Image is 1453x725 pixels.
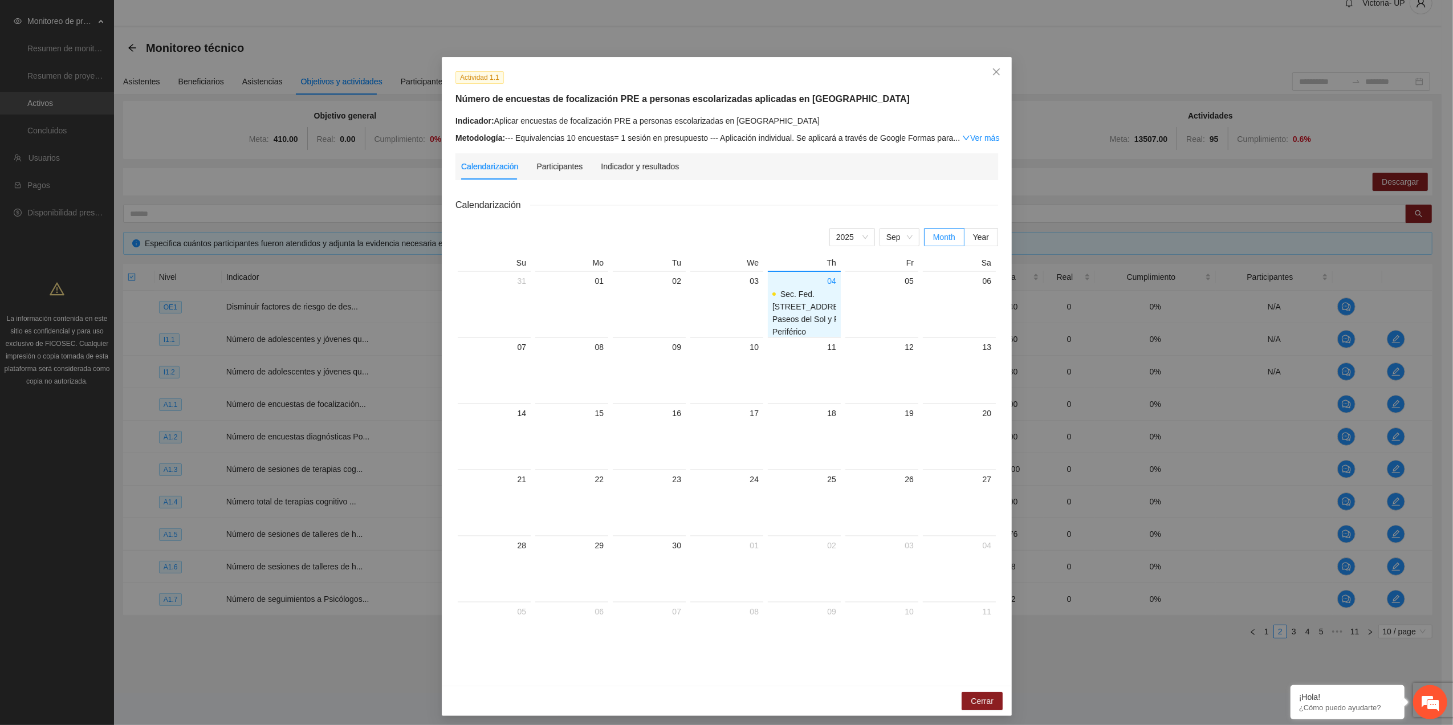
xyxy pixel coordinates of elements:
[187,6,214,33] div: Minimizar ventana de chat en vivo
[766,271,843,337] td: 2025-09-04
[617,406,681,420] div: 16
[766,535,843,601] td: 2025-10-02
[455,133,505,142] strong: Metodología:
[843,535,921,601] td: 2025-10-03
[695,274,759,288] div: 03
[540,340,604,354] div: 08
[540,274,604,288] div: 01
[455,132,998,144] div: --- Equivalencias 10 encuestas= 1 sesión en presupuesto --- Aplicación individual. Se aplicará a ...
[533,337,610,403] td: 2025-09-08
[927,539,991,552] div: 04
[921,258,998,271] th: Sa
[455,198,530,212] span: Calendarización
[850,539,914,552] div: 03
[610,271,688,337] td: 2025-09-02
[59,58,192,73] div: Chatee con nosotros ahora
[462,340,526,354] div: 07
[766,469,843,535] td: 2025-09-25
[462,473,526,486] div: 21
[533,271,610,337] td: 2025-09-01
[1299,703,1396,712] p: ¿Cómo puedo ayudarte?
[927,473,991,486] div: 27
[962,134,970,142] span: down
[981,57,1012,88] button: Close
[610,337,688,403] td: 2025-09-09
[688,403,766,469] td: 2025-09-17
[688,535,766,601] td: 2025-10-01
[972,233,988,242] span: Year
[533,469,610,535] td: 2025-09-22
[843,403,921,469] td: 2025-09-19
[455,403,533,469] td: 2025-09-14
[772,605,836,618] div: 09
[533,258,610,271] th: Mo
[455,71,504,84] span: Actividad 1.1
[962,133,999,142] a: Expand
[455,469,533,535] td: 2025-09-21
[766,601,843,667] td: 2025-10-09
[610,403,688,469] td: 2025-09-16
[850,473,914,486] div: 26
[921,403,998,469] td: 2025-09-20
[886,229,912,246] span: Sep
[455,535,533,601] td: 2025-09-28
[688,271,766,337] td: 2025-09-03
[695,539,759,552] div: 01
[1299,693,1396,702] div: ¡Hola!
[843,337,921,403] td: 2025-09-12
[462,406,526,420] div: 14
[772,406,836,420] div: 18
[695,473,759,486] div: 24
[962,692,1003,710] button: Cerrar
[933,233,955,242] span: Month
[921,469,998,535] td: 2025-09-27
[927,274,991,288] div: 06
[843,469,921,535] td: 2025-09-26
[540,473,604,486] div: 22
[533,601,610,667] td: 2025-10-06
[772,274,836,288] div: 04
[921,601,998,667] td: 2025-10-11
[772,290,851,361] span: Sec. Fed. [STREET_ADDRESS] Paseos del Sol y Pról. Periférico [PERSON_NAME] s/n, Chih cp. 31385
[850,340,914,354] div: 12
[921,337,998,403] td: 2025-09-13
[617,605,681,618] div: 07
[772,340,836,354] div: 11
[766,258,843,271] th: Th
[617,340,681,354] div: 09
[455,92,998,106] h5: Número de encuestas de focalización PRE a personas escolarizadas aplicadas en [GEOGRAPHIC_DATA]
[455,115,998,127] div: Aplicar encuestas de focalización PRE a personas escolarizadas en [GEOGRAPHIC_DATA]
[455,271,533,337] td: 2025-08-31
[540,406,604,420] div: 15
[836,229,868,246] span: 2025
[766,403,843,469] td: 2025-09-18
[455,258,533,271] th: Su
[688,258,766,271] th: We
[601,160,679,173] div: Indicador y resultados
[455,601,533,667] td: 2025-10-05
[843,271,921,337] td: 2025-09-05
[843,601,921,667] td: 2025-10-10
[927,605,991,618] div: 11
[921,535,998,601] td: 2025-10-04
[610,535,688,601] td: 2025-09-30
[462,605,526,618] div: 05
[462,539,526,552] div: 28
[992,67,1001,76] span: close
[772,539,836,552] div: 02
[461,160,518,173] div: Calendarización
[927,406,991,420] div: 20
[617,274,681,288] div: 02
[688,469,766,535] td: 2025-09-24
[850,274,914,288] div: 05
[971,695,994,707] span: Cerrar
[533,535,610,601] td: 2025-09-29
[455,337,533,403] td: 2025-09-07
[6,311,217,351] textarea: Escriba su mensaje y pulse “Intro”
[66,152,157,267] span: Estamos en línea.
[772,473,836,486] div: 25
[921,271,998,337] td: 2025-09-06
[695,605,759,618] div: 08
[695,406,759,420] div: 17
[462,274,526,288] div: 31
